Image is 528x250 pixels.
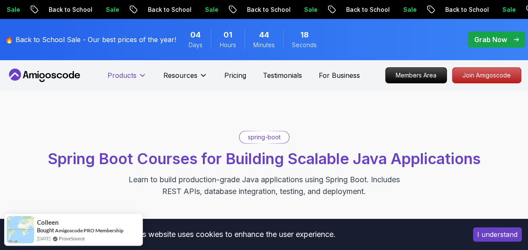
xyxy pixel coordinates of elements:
[190,29,201,41] span: 4 Days
[35,5,92,14] p: Back to School
[224,70,246,80] a: Pricing
[108,70,137,80] p: Products
[319,70,360,80] a: For Business
[300,29,309,41] span: 18 Seconds
[290,5,317,14] p: Sale
[473,227,522,242] button: Accept cookies
[452,68,521,83] p: Join Amigoscode
[452,67,521,83] a: Join Amigoscode
[431,5,489,14] p: Back to School
[37,219,59,226] span: Colleen
[263,70,302,80] a: Testimonials
[108,70,147,87] button: Products
[48,149,481,168] span: Spring Boot Courses for Building Scalable Java Applications
[233,5,290,14] p: Back to School
[92,5,119,14] p: Sale
[37,227,54,234] span: Bought
[389,5,416,14] p: Sale
[248,133,281,141] p: spring-boot
[385,67,447,83] a: Members Area
[163,70,208,87] button: Resources
[253,41,275,49] span: Minutes
[223,29,232,41] span: 1 Hours
[191,5,218,14] p: Sale
[123,174,405,197] p: Learn to build production-grade Java applications using Spring Boot. Includes REST APIs, database...
[189,41,202,49] span: Days
[220,41,236,49] span: Hours
[386,68,447,83] p: Members Area
[37,235,50,242] span: [DATE]
[7,216,34,243] img: provesource social proof notification image
[489,5,515,14] p: Sale
[474,35,507,45] p: Grab Now
[259,29,269,41] span: 44 Minutes
[292,41,317,49] span: Seconds
[332,5,389,14] p: Back to School
[5,35,176,45] p: 🔥 Back to School Sale - Our best prices of the year!
[59,235,85,242] a: ProveSource
[163,70,197,80] p: Resources
[55,227,123,234] a: Amigoscode PRO Membership
[134,5,191,14] p: Back to School
[6,225,460,244] div: This website uses cookies to enhance the user experience.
